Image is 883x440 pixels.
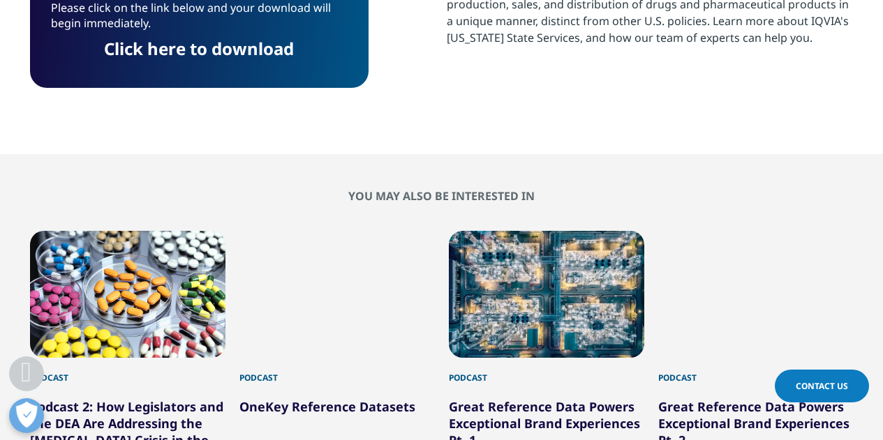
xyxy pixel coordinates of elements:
div: Podcast [658,358,854,384]
a: Contact Us [775,370,869,402]
span: Contact Us [796,380,848,392]
a: OneKey Reference Datasets [239,398,415,415]
div: Podcast [30,358,225,384]
div: Podcast [239,358,435,384]
a: Click here to download [104,37,294,60]
h2: You may also be interested in [30,189,854,203]
div: Podcast [449,358,644,384]
button: Open Preferences [9,398,44,433]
